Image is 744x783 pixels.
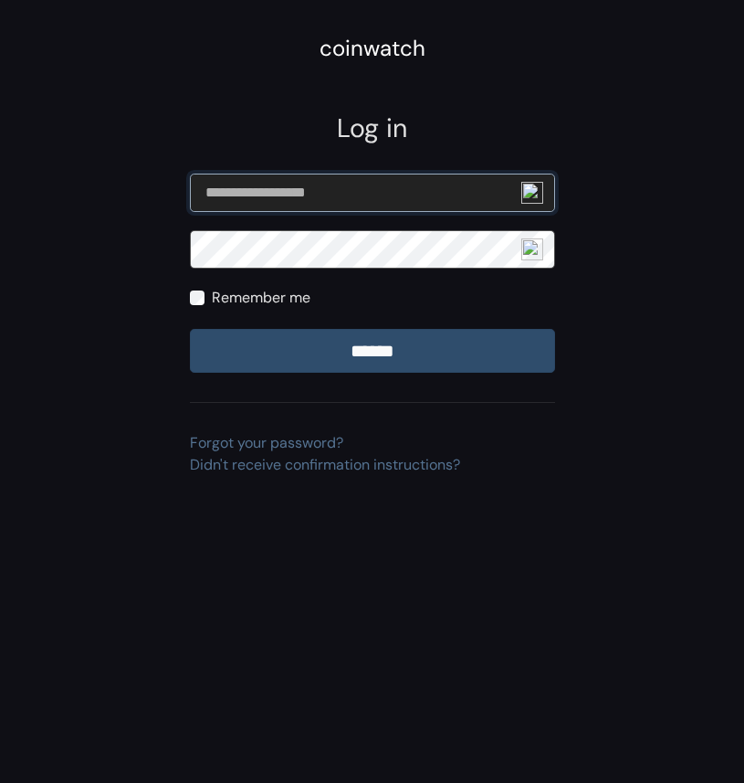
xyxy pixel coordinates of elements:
img: npw-badge-icon.svg [521,182,543,204]
a: Forgot your password? [190,433,343,452]
a: coinwatch [320,41,425,60]
div: coinwatch [320,32,425,65]
h2: Log in [190,113,555,144]
a: Didn't receive confirmation instructions? [190,455,460,474]
img: npw-badge-icon.svg [521,238,543,260]
label: Remember me [212,287,310,309]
